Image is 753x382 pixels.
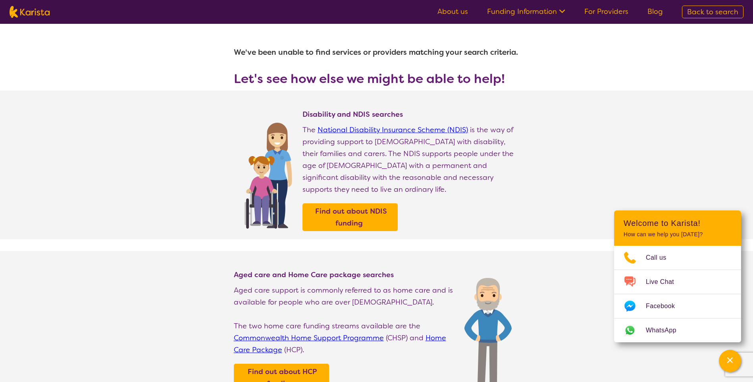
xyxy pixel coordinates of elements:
[624,218,732,228] h2: Welcome to Karista!
[234,284,456,308] p: Aged care support is commonly referred to as home care and is available for people who are over [...
[302,124,520,195] p: The is the way of providing support to [DEMOGRAPHIC_DATA] with disability, their families and car...
[584,7,628,16] a: For Providers
[646,276,684,288] span: Live Chat
[302,110,520,119] h4: Disability and NDIS searches
[487,7,565,16] a: Funding Information
[234,71,520,86] h3: Let's see how else we might be able to help!
[614,318,741,342] a: Web link opens in a new tab.
[304,205,396,229] a: Find out about NDIS funding
[234,333,384,343] a: Commonwealth Home Support Programme
[234,270,456,280] h4: Aged care and Home Care package searches
[614,246,741,342] ul: Choose channel
[234,43,520,62] h1: We've been unable to find services or providers matching your search criteria.
[10,6,50,18] img: Karista logo
[318,125,468,135] a: National Disability Insurance Scheme (NDIS)
[315,206,387,228] b: Find out about NDIS funding
[647,7,663,16] a: Blog
[687,7,738,17] span: Back to search
[614,210,741,342] div: Channel Menu
[646,252,676,264] span: Call us
[234,320,456,356] p: The two home care funding streams available are the (CHSP) and (HCP).
[646,300,684,312] span: Facebook
[624,231,732,238] p: How can we help you [DATE]?
[437,7,468,16] a: About us
[719,350,741,372] button: Channel Menu
[682,6,743,18] a: Back to search
[646,324,686,336] span: WhatsApp
[242,118,295,229] img: Find NDIS and Disability services and providers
